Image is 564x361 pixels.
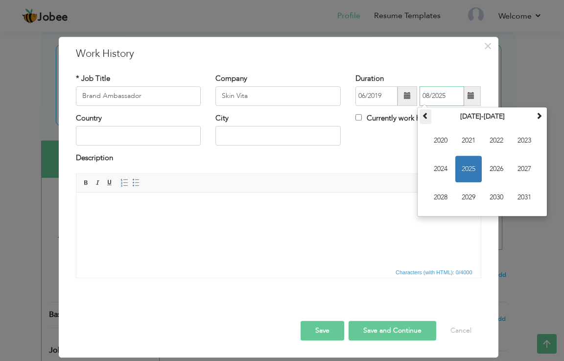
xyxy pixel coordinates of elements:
[427,127,454,154] span: 2020
[455,156,482,182] span: 2025
[76,113,102,123] label: Country
[119,177,130,188] a: Insert/Remove Numbered List
[301,321,344,340] button: Save
[76,47,481,61] h3: Work History
[394,268,475,277] div: Statistics
[484,37,492,55] span: ×
[355,113,430,123] label: Currently work here
[394,268,474,277] span: Characters (with HTML): 0/4000
[76,153,113,164] label: Description
[349,321,436,340] button: Save and Continue
[431,109,533,124] th: Select Decade
[422,112,429,119] span: Previous Decade
[511,184,538,211] span: 2031
[131,177,141,188] a: Insert/Remove Bulleted List
[511,156,538,182] span: 2027
[81,177,92,188] a: Bold
[483,156,510,182] span: 2026
[536,112,542,119] span: Next Decade
[420,86,464,106] input: Present
[355,86,398,106] input: From
[215,113,229,123] label: City
[355,73,384,84] label: Duration
[76,73,110,84] label: * Job Title
[455,127,482,154] span: 2021
[104,177,115,188] a: Underline
[455,184,482,211] span: 2029
[480,38,496,54] button: Close
[483,184,510,211] span: 2030
[511,127,538,154] span: 2023
[427,184,454,211] span: 2028
[355,114,362,120] input: Currently work here
[215,73,247,84] label: Company
[76,193,481,266] iframe: Rich Text Editor, workEditor
[483,127,510,154] span: 2022
[441,321,481,340] button: Cancel
[93,177,103,188] a: Italic
[427,156,454,182] span: 2024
